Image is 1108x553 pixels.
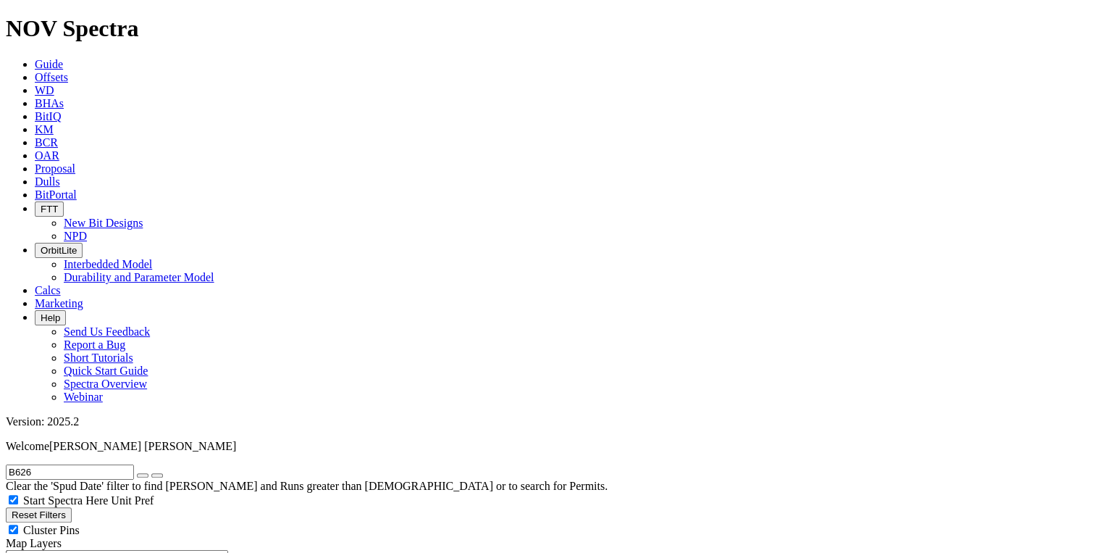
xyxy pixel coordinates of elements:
a: KM [35,123,54,136]
a: Proposal [35,162,75,175]
div: Version: 2025.2 [6,415,1102,428]
a: Short Tutorials [64,352,133,364]
input: Search [6,465,134,480]
a: BHAs [35,97,64,109]
span: FTT [41,204,58,215]
span: Start Spectra Here [23,494,108,507]
a: OAR [35,149,59,162]
a: Guide [35,58,63,70]
a: WD [35,84,54,96]
a: Webinar [64,391,103,403]
span: OrbitLite [41,245,77,256]
a: BCR [35,136,58,149]
span: [PERSON_NAME] [PERSON_NAME] [49,440,236,452]
span: Unit Pref [111,494,154,507]
a: Marketing [35,297,83,309]
a: BitIQ [35,110,61,122]
h1: NOV Spectra [6,15,1102,42]
a: Send Us Feedback [64,325,150,338]
button: Help [35,310,66,325]
a: Dulls [35,175,60,188]
a: BitPortal [35,188,77,201]
a: Offsets [35,71,68,83]
button: OrbitLite [35,243,83,258]
input: Start Spectra Here [9,495,18,504]
span: Clear the 'Spud Date' filter to find [PERSON_NAME] and Runs greater than [DEMOGRAPHIC_DATA] or to... [6,480,608,492]
a: NPD [64,230,87,242]
a: Report a Bug [64,338,125,351]
span: Cluster Pins [23,524,80,536]
a: New Bit Designs [64,217,143,229]
a: Durability and Parameter Model [64,271,214,283]
span: Help [41,312,60,323]
a: Calcs [35,284,61,296]
button: Reset Filters [6,507,72,523]
a: Spectra Overview [64,378,147,390]
a: Quick Start Guide [64,365,148,377]
a: Interbedded Model [64,258,152,270]
button: FTT [35,201,64,217]
p: Welcome [6,440,1102,453]
span: Map Layers [6,537,62,549]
